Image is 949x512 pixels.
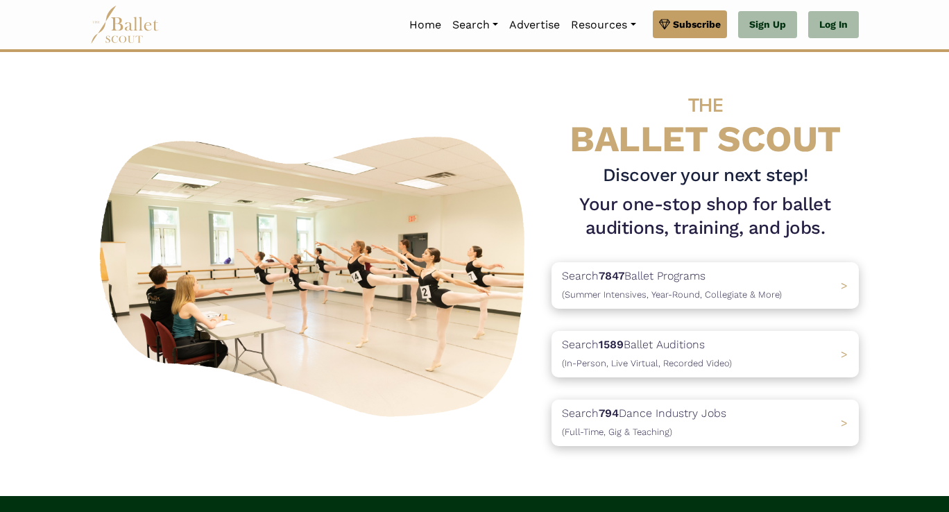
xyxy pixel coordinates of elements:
a: Resources [565,10,641,40]
span: THE [688,94,723,117]
b: 7847 [599,269,624,282]
h3: Discover your next step! [552,164,859,187]
p: Search Dance Industry Jobs [562,404,726,440]
p: Search Ballet Programs [562,267,782,302]
span: Subscribe [673,17,721,32]
span: > [841,279,848,292]
h1: Your one-stop shop for ballet auditions, training, and jobs. [552,193,859,240]
a: Search1589Ballet Auditions(In-Person, Live Virtual, Recorded Video) > [552,331,859,377]
span: (Summer Intensives, Year-Round, Collegiate & More) [562,289,782,300]
span: > [841,348,848,361]
img: gem.svg [659,17,670,32]
a: Search794Dance Industry Jobs(Full-Time, Gig & Teaching) > [552,400,859,446]
p: Search Ballet Auditions [562,336,732,371]
b: 794 [599,407,619,420]
b: 1589 [599,338,624,351]
span: > [841,416,848,429]
a: Log In [808,11,859,39]
a: Search7847Ballet Programs(Summer Intensives, Year-Round, Collegiate & More)> [552,262,859,309]
img: A group of ballerinas talking to each other in a ballet studio [90,123,540,424]
span: (In-Person, Live Virtual, Recorded Video) [562,358,732,368]
a: Home [404,10,447,40]
a: Subscribe [653,10,727,38]
a: Search [447,10,504,40]
a: Sign Up [738,11,797,39]
h4: BALLET SCOUT [552,80,859,158]
span: (Full-Time, Gig & Teaching) [562,427,672,437]
a: Advertise [504,10,565,40]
